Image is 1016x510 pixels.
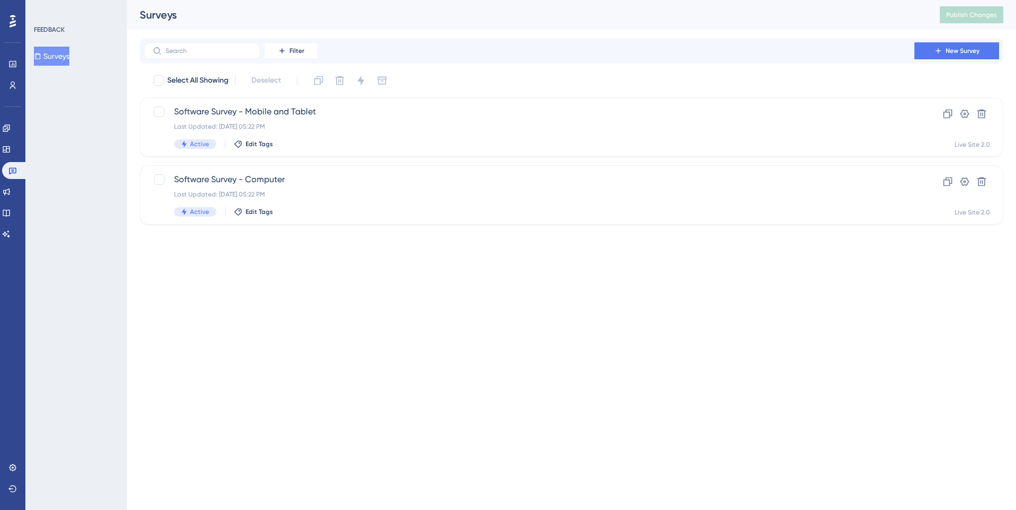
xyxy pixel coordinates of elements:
div: FEEDBACK [34,25,65,34]
div: Last Updated: [DATE] 05:22 PM [174,190,884,199]
span: Filter [289,47,304,55]
span: Edit Tags [246,140,273,148]
span: Select All Showing [167,74,229,87]
div: Live Site 2.0 [955,140,990,149]
span: Software Survey - Mobile and Tablet [174,105,884,118]
span: Software Survey - Computer [174,173,884,186]
button: Edit Tags [234,208,273,216]
div: Last Updated: [DATE] 05:22 PM [174,122,884,131]
div: Live Site 2.0 [955,208,990,217]
span: Active [190,208,209,216]
span: Edit Tags [246,208,273,216]
span: Publish Changes [946,11,997,19]
button: Deselect [242,71,291,90]
button: Filter [265,42,317,59]
button: Surveys [34,47,69,66]
span: Active [190,140,209,148]
input: Search [166,47,251,55]
button: Publish Changes [940,6,1003,23]
button: Edit Tags [234,140,273,148]
span: Deselect [251,74,281,87]
span: New Survey [946,47,979,55]
button: New Survey [914,42,999,59]
div: Surveys [140,7,913,22]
